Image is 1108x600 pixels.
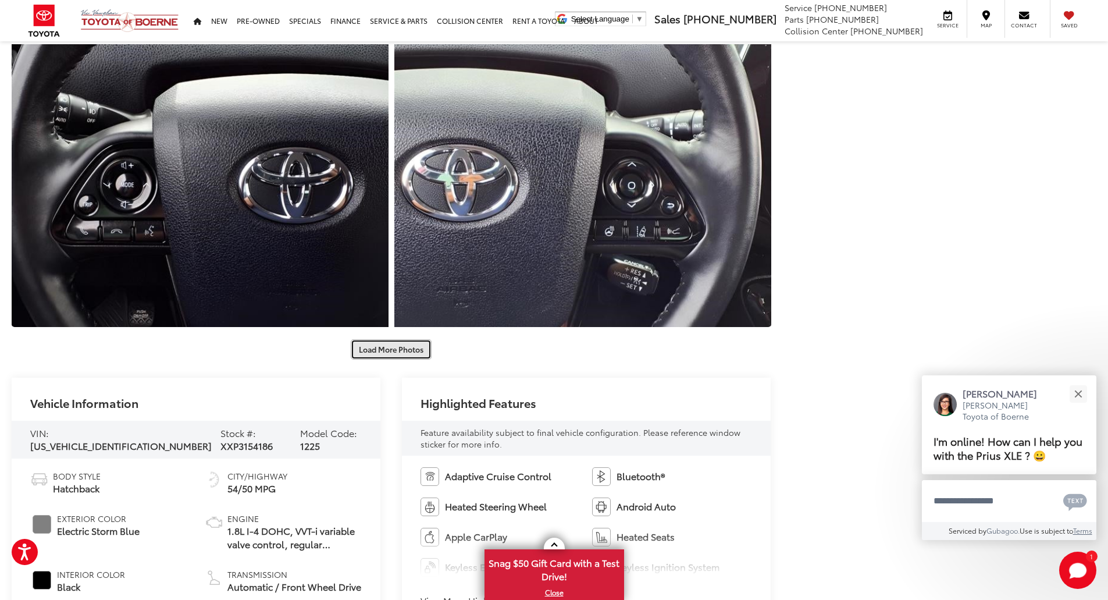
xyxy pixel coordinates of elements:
[445,500,547,513] span: Heated Steering Wheel
[654,11,681,26] span: Sales
[80,9,179,33] img: Vic Vaughan Toyota of Boerne
[227,524,362,551] span: 1.8L I-4 DOHC, VVT-i variable valve control, regular unleaded, engine with 95HP
[986,526,1020,535] a: Gubagoo.
[351,339,432,360] button: Load More Photos
[683,11,776,26] span: [PHONE_NUMBER]
[785,13,804,25] span: Parts
[227,513,362,524] span: Engine
[227,569,361,580] span: Transmission
[486,551,623,586] span: Snag $50 Gift Card with a Test Drive!
[1059,552,1096,589] button: Toggle Chat Window
[806,13,879,25] span: [PHONE_NUMBER]
[30,426,49,439] span: VIN:
[421,467,439,486] img: Adaptive Cruise Control
[814,2,887,13] span: [PHONE_NUMBER]
[421,498,439,516] img: Heated Steering Wheel
[394,44,771,327] a: Expand Photo 23
[963,387,1049,400] p: [PERSON_NAME]
[421,396,536,409] h2: Highlighted Features
[205,470,223,489] img: Fuel Economy
[1060,488,1091,514] button: Chat with SMS
[636,15,643,23] span: ▼
[33,571,51,590] span: #000000
[227,482,287,495] span: 54/50 MPG
[1090,553,1093,559] span: 1
[934,433,1082,463] span: I'm online! How can I help you with the Prius XLE ? 😀
[57,569,125,580] span: Interior Color
[1056,22,1082,29] span: Saved
[8,41,393,330] img: 2022 Toyota Prius XLE
[592,467,611,486] img: Bluetooth®
[220,426,256,439] span: Stock #:
[227,470,287,482] span: City/Highway
[421,528,439,546] img: Apple CarPlay
[571,15,643,23] a: Select Language​
[850,25,923,37] span: [PHONE_NUMBER]
[445,470,551,483] span: Adaptive Cruise Control
[592,498,611,516] img: Android Auto
[1073,526,1092,535] a: Terms
[949,526,986,535] span: Serviced by
[785,25,848,37] span: Collision Center
[390,41,775,330] img: 2022 Toyota Prius XLE
[1066,381,1091,406] button: Close
[1059,552,1096,589] svg: Start Chat
[1020,526,1073,535] span: Use is subject to
[592,528,611,546] img: Heated Seats
[973,22,999,29] span: Map
[57,524,140,538] span: Electric Storm Blue
[922,375,1096,540] div: Close[PERSON_NAME][PERSON_NAME] Toyota of BoerneI'm online! How can I help you with the Prius XLE...
[30,439,212,452] span: [US_VEHICLE_IDENTIFICATION_NUMBER]
[220,439,273,452] span: XXP3154186
[300,439,320,452] span: 1225
[1011,22,1037,29] span: Contact
[53,482,101,495] span: Hatchback
[227,580,361,594] span: Automatic / Front Wheel Drive
[632,15,633,23] span: ​
[571,15,629,23] span: Select Language
[57,513,140,524] span: Exterior Color
[300,426,357,439] span: Model Code:
[421,427,740,450] span: Feature availability subject to final vehicle configuration. Please reference window sticker for ...
[57,580,125,594] span: Black
[617,470,665,483] span: Bluetooth®
[33,515,51,534] span: #808080
[12,44,389,327] a: Expand Photo 22
[53,470,101,482] span: Body Style
[963,400,1049,423] p: [PERSON_NAME] Toyota of Boerne
[617,500,676,513] span: Android Auto
[785,2,812,13] span: Service
[935,22,961,29] span: Service
[922,480,1096,522] textarea: Type your message
[30,396,138,409] h2: Vehicle Information
[1063,492,1087,511] svg: Text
